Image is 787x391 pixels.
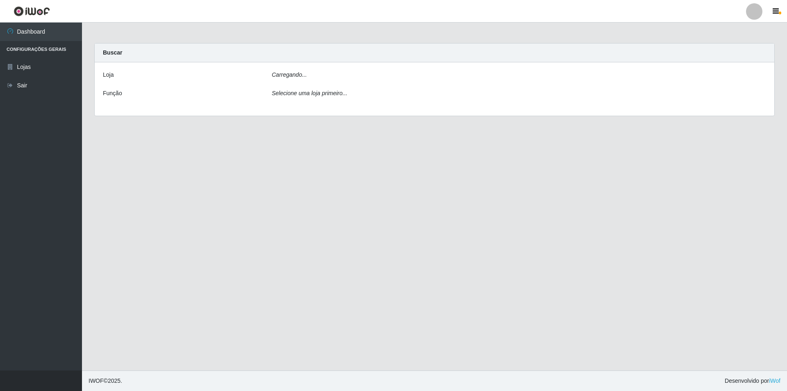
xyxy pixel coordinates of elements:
i: Selecione uma loja primeiro... [272,90,347,96]
i: Carregando... [272,71,307,78]
label: Loja [103,71,114,79]
label: Função [103,89,122,98]
a: iWof [769,377,780,384]
strong: Buscar [103,49,122,56]
span: © 2025 . [89,377,122,385]
span: Desenvolvido por [725,377,780,385]
img: CoreUI Logo [14,6,50,16]
span: IWOF [89,377,104,384]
